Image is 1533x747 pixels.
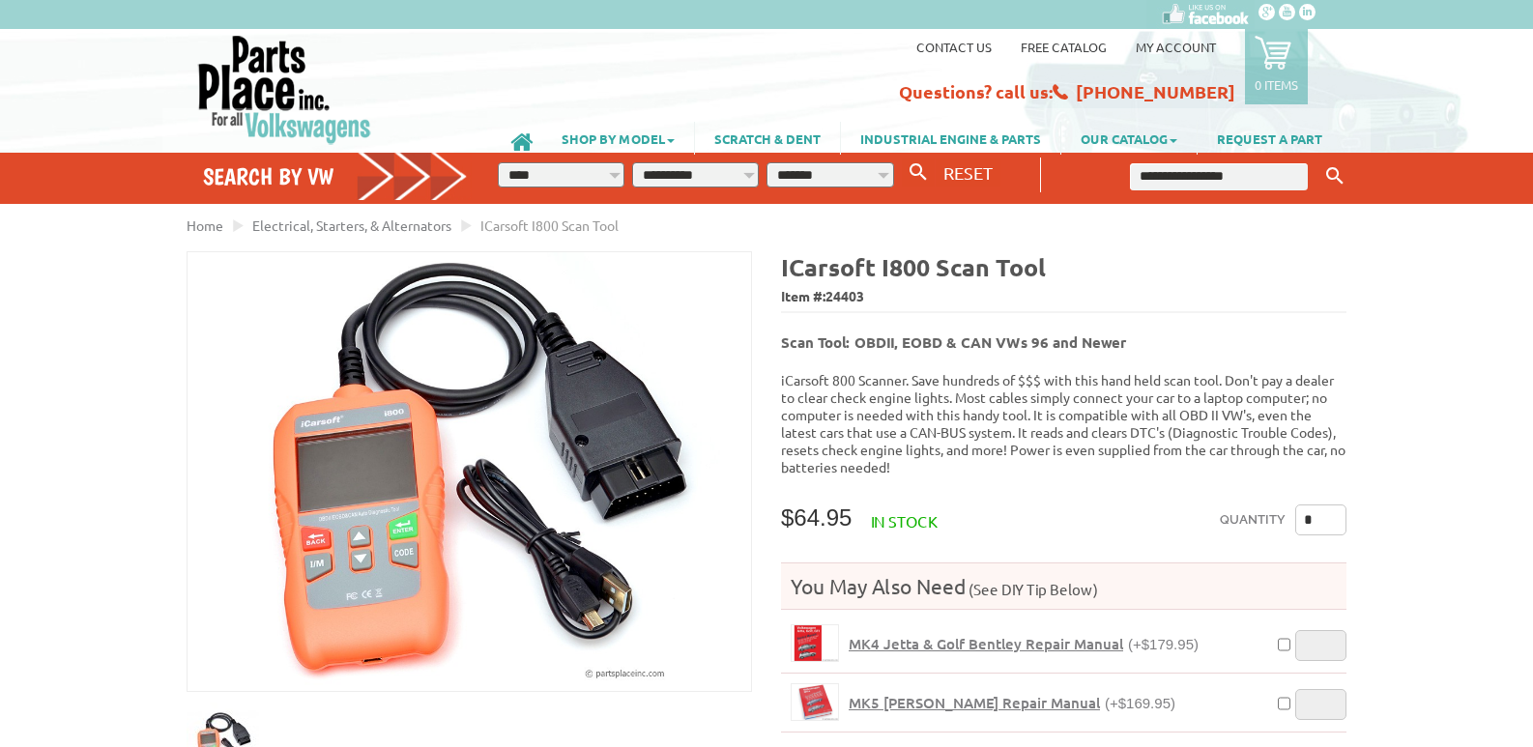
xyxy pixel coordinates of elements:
a: SCRATCH & DENT [695,122,840,155]
span: In stock [871,511,938,531]
label: Quantity [1220,504,1286,535]
img: Parts Place Inc! [196,34,373,145]
a: MK4 Jetta & Golf Bentley Repair Manual(+$179.95) [849,635,1199,653]
button: Keyword Search [1320,160,1349,192]
a: MK5 [PERSON_NAME] Repair Manual(+$169.95) [849,694,1175,712]
a: Electrical, Starters, & Alternators [252,216,451,234]
button: RESET [936,158,1000,187]
h4: You May Also Need [781,573,1346,599]
a: 0 items [1245,29,1308,104]
span: iCarsoft i800 Scan Tool [480,216,619,234]
button: Search By VW... [902,158,935,187]
span: RESET [943,162,993,183]
span: (See DIY Tip Below) [966,580,1098,598]
img: MK4 Jetta & Golf Bentley Repair Manual [792,625,838,661]
img: MK5 Jetta Bentley Repair Manual [792,684,838,720]
a: Free Catalog [1021,39,1107,55]
a: MK4 Jetta & Golf Bentley Repair Manual [791,624,839,662]
span: $64.95 [781,504,852,531]
span: MK4 Jetta & Golf Bentley Repair Manual [849,634,1123,653]
a: INDUSTRIAL ENGINE & PARTS [841,122,1060,155]
b: Scan Tool: OBDII, EOBD & CAN VWs 96 and Newer [781,332,1126,352]
span: Item #: [781,283,1346,311]
a: OUR CATALOG [1061,122,1197,155]
span: MK5 [PERSON_NAME] Repair Manual [849,693,1100,712]
img: iCarsoft 800 Scan Tool [188,252,751,691]
a: SHOP BY MODEL [542,122,694,155]
span: (+$169.95) [1105,695,1175,711]
a: Contact us [916,39,992,55]
p: 0 items [1255,76,1298,93]
span: (+$179.95) [1128,636,1199,652]
span: 24403 [825,287,864,304]
a: REQUEST A PART [1198,122,1342,155]
h4: Search by VW [203,162,468,190]
a: MK5 Jetta Bentley Repair Manual [791,683,839,721]
a: Home [187,216,223,234]
b: iCarsoft i800 Scan Tool [781,251,1046,282]
p: iCarsoft 800 Scanner. Save hundreds of $$$ with this hand held scan tool. Don't pay a dealer to c... [781,371,1346,475]
a: My Account [1136,39,1216,55]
